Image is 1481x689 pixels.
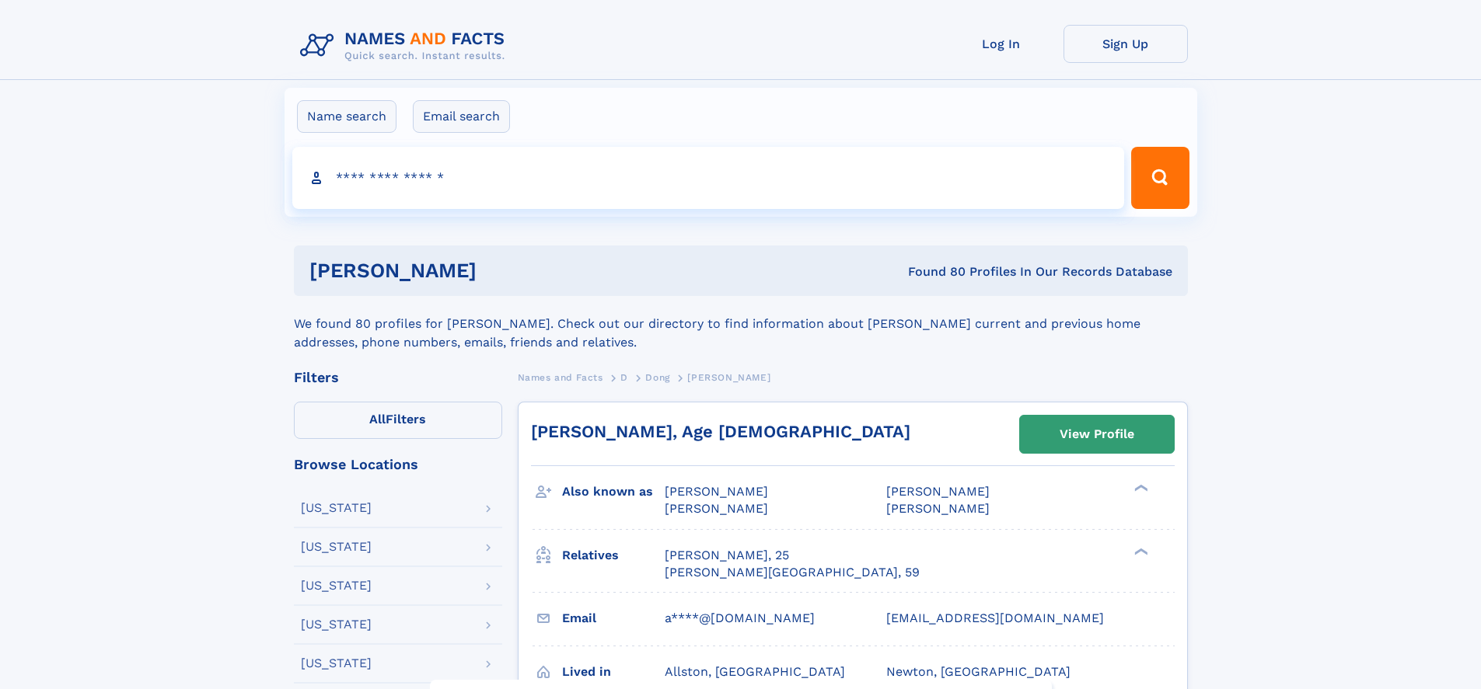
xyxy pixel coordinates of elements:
a: Names and Facts [518,367,603,387]
span: D [620,372,628,383]
span: [PERSON_NAME] [886,484,990,499]
div: Browse Locations [294,458,502,472]
label: Filters [294,402,502,439]
span: [EMAIL_ADDRESS][DOMAIN_NAME] [886,611,1104,625]
span: [PERSON_NAME] [665,501,768,516]
div: ❯ [1130,483,1149,493]
span: Dong [645,372,669,383]
h3: Also known as [562,478,665,505]
div: [US_STATE] [301,579,372,592]
span: [PERSON_NAME] [687,372,770,383]
span: [PERSON_NAME] [886,501,990,516]
div: Filters [294,371,502,385]
a: View Profile [1020,416,1174,453]
h3: Email [562,605,665,632]
a: Sign Up [1064,25,1188,63]
a: D [620,367,628,387]
a: [PERSON_NAME][GEOGRAPHIC_DATA], 59 [665,564,920,581]
div: [US_STATE] [301,502,372,514]
label: Email search [413,100,510,133]
h1: [PERSON_NAME] [309,261,693,280]
a: Dong [645,367,669,387]
a: [PERSON_NAME], Age [DEMOGRAPHIC_DATA] [531,422,910,441]
label: Name search [297,100,396,133]
h3: Lived in [562,659,665,685]
a: Log In [939,25,1064,63]
div: [US_STATE] [301,657,372,670]
img: Logo Names and Facts [294,25,518,67]
a: [PERSON_NAME], 25 [665,547,789,564]
input: search input [292,147,1125,209]
span: Newton, [GEOGRAPHIC_DATA] [886,664,1071,679]
div: Found 80 Profiles In Our Records Database [692,263,1172,280]
button: Search Button [1131,147,1189,209]
span: [PERSON_NAME] [665,484,768,499]
div: [US_STATE] [301,541,372,553]
div: ❯ [1130,546,1149,556]
span: All [369,412,386,426]
h3: Relatives [562,542,665,569]
div: We found 80 profiles for [PERSON_NAME]. Check out our directory to find information about [PERSON... [294,296,1188,352]
div: [US_STATE] [301,618,372,631]
span: Allston, [GEOGRAPHIC_DATA] [665,664,845,679]
div: View Profile [1060,416,1134,452]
